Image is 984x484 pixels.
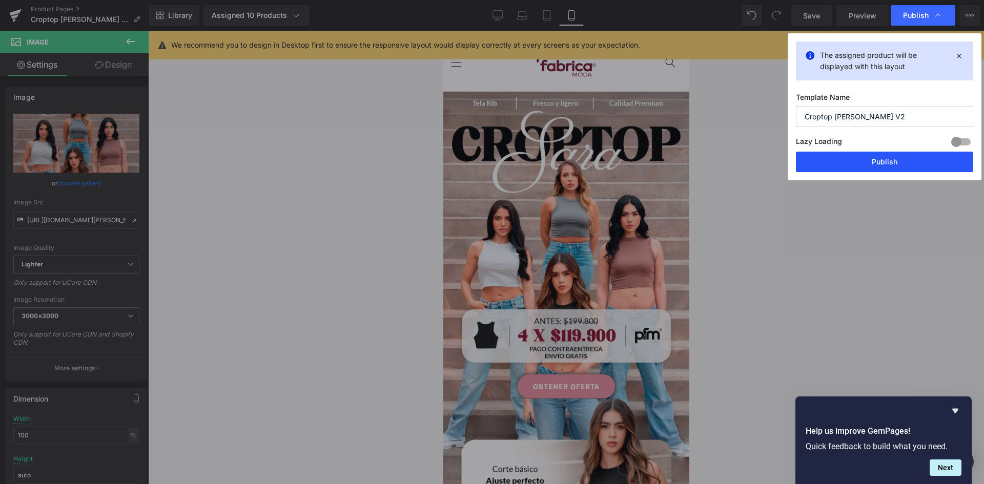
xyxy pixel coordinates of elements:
[2,20,24,43] summary: Menú
[74,344,172,368] a: OBTENER OFERTA
[796,135,842,152] label: Lazy Loading
[820,50,949,72] p: The assigned product will be displayed with this layout
[949,405,961,417] button: Hide survey
[216,20,238,43] summary: Búsqueda
[903,11,929,20] span: Publish
[806,441,961,451] p: Quick feedback to build what you need.
[66,3,181,60] a: Punto Fabrica Moda
[806,405,961,476] div: Help us improve GemPages!
[796,93,973,106] label: Template Name
[930,459,961,476] button: Next question
[796,152,973,172] button: Publish
[806,425,961,437] h2: Help us improve GemPages!
[69,7,177,57] img: Punto Fabrica Moda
